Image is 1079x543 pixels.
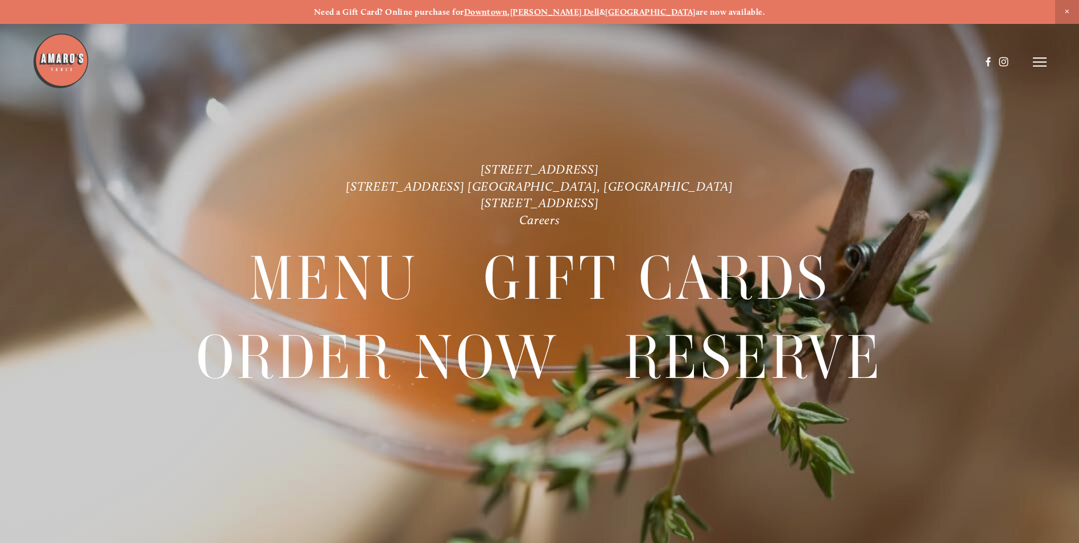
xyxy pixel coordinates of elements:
a: Downtown [464,7,508,17]
a: [STREET_ADDRESS] [481,162,599,177]
strong: & [600,7,605,17]
img: Amaro's Table [32,32,89,89]
strong: , [507,7,510,17]
a: Order Now [196,319,559,396]
strong: Need a Gift Card? Online purchase for [314,7,464,17]
a: Reserve [624,319,883,396]
a: [STREET_ADDRESS] [481,195,599,211]
a: [PERSON_NAME] Dell [510,7,600,17]
a: Careers [519,212,560,228]
a: Gift Cards [483,240,830,317]
strong: are now available. [696,7,765,17]
a: [GEOGRAPHIC_DATA] [605,7,696,17]
a: [STREET_ADDRESS] [GEOGRAPHIC_DATA], [GEOGRAPHIC_DATA] [346,179,733,194]
a: Menu [249,240,419,317]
